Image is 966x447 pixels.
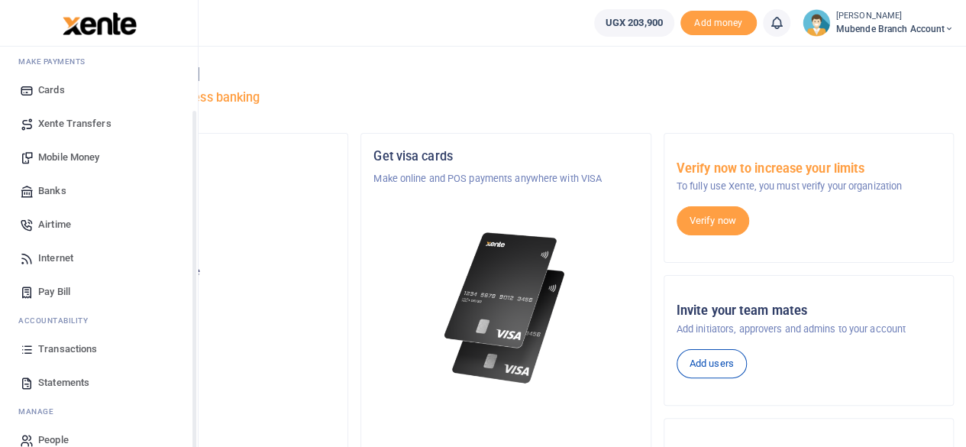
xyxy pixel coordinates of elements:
[58,66,954,83] h4: Hello [PERSON_NAME]
[71,283,335,299] h5: UGX 203,900
[677,303,941,319] h5: Invite your team mates
[12,208,186,241] a: Airtime
[12,400,186,423] li: M
[26,56,86,67] span: ake Payments
[12,275,186,309] a: Pay Bill
[12,141,186,174] a: Mobile Money
[606,15,663,31] span: UGX 203,900
[38,375,89,390] span: Statements
[58,90,954,105] h5: Welcome to better business banking
[12,366,186,400] a: Statements
[71,231,335,246] p: Mubende Branch Account
[836,10,954,23] small: [PERSON_NAME]
[71,149,335,164] h5: Organization
[12,241,186,275] a: Internet
[677,322,941,337] p: Add initiators, approvers and admins to your account
[38,83,65,98] span: Cards
[677,349,747,378] a: Add users
[38,217,71,232] span: Airtime
[12,107,186,141] a: Xente Transfers
[30,315,88,326] span: countability
[680,11,757,36] li: Toup your wallet
[373,171,638,186] p: Make online and POS payments anywhere with VISA
[38,251,73,266] span: Internet
[677,161,941,177] h5: Verify now to increase your limits
[677,179,941,194] p: To fully use Xente, you must verify your organization
[12,332,186,366] a: Transactions
[71,208,335,223] h5: Account
[680,16,757,28] a: Add money
[38,342,97,357] span: Transactions
[677,206,749,235] a: Verify now
[12,309,186,332] li: Ac
[63,12,137,35] img: logo-large
[71,171,335,186] p: Tugende Limited
[594,9,674,37] a: UGX 203,900
[803,9,830,37] img: profile-user
[38,116,111,131] span: Xente Transfers
[12,174,186,208] a: Banks
[836,22,954,36] span: Mubende Branch Account
[12,50,186,73] li: M
[61,17,137,28] a: logo-small logo-large logo-large
[588,9,680,37] li: Wallet ballance
[38,284,70,300] span: Pay Bill
[38,150,99,165] span: Mobile Money
[373,149,638,164] h5: Get visa cards
[71,264,335,280] p: Your current account balance
[26,406,54,417] span: anage
[803,9,954,37] a: profile-user [PERSON_NAME] Mubende Branch Account
[12,73,186,107] a: Cards
[440,223,572,394] img: xente-_physical_cards.png
[680,11,757,36] span: Add money
[38,183,66,199] span: Banks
